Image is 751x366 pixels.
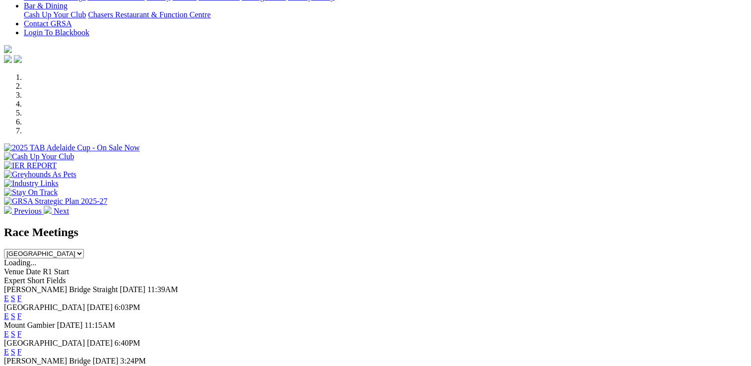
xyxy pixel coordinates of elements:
[24,10,86,19] a: Cash Up Your Club
[24,1,68,10] a: Bar & Dining
[24,19,71,28] a: Contact GRSA
[115,303,140,311] span: 6:03PM
[87,303,113,311] span: [DATE]
[84,321,115,329] span: 11:15AM
[44,206,52,214] img: chevron-right-pager-white.svg
[46,276,66,285] span: Fields
[4,143,140,152] img: 2025 TAB Adelaide Cup - On Sale Now
[4,276,25,285] span: Expert
[4,170,76,179] img: Greyhounds As Pets
[4,152,74,161] img: Cash Up Your Club
[93,357,119,365] span: [DATE]
[44,207,69,215] a: Next
[87,339,113,347] span: [DATE]
[4,226,747,239] h2: Race Meetings
[4,303,85,311] span: [GEOGRAPHIC_DATA]
[11,312,15,320] a: S
[4,330,9,338] a: E
[43,267,69,276] span: R1 Start
[147,285,178,294] span: 11:39AM
[17,294,22,303] a: F
[14,207,42,215] span: Previous
[4,294,9,303] a: E
[4,357,91,365] span: [PERSON_NAME] Bridge
[24,10,747,19] div: Bar & Dining
[4,161,57,170] img: IER REPORT
[4,339,85,347] span: [GEOGRAPHIC_DATA]
[115,339,140,347] span: 6:40PM
[54,207,69,215] span: Next
[26,267,41,276] span: Date
[4,258,36,267] span: Loading...
[4,45,12,53] img: logo-grsa-white.png
[11,294,15,303] a: S
[4,206,12,214] img: chevron-left-pager-white.svg
[4,312,9,320] a: E
[120,357,146,365] span: 3:24PM
[11,348,15,356] a: S
[4,55,12,63] img: facebook.svg
[4,285,118,294] span: [PERSON_NAME] Bridge Straight
[4,321,55,329] span: Mount Gambier
[24,28,89,37] a: Login To Blackbook
[11,330,15,338] a: S
[4,267,24,276] span: Venue
[4,207,44,215] a: Previous
[4,188,58,197] img: Stay On Track
[120,285,145,294] span: [DATE]
[17,348,22,356] a: F
[4,179,59,188] img: Industry Links
[4,197,107,206] img: GRSA Strategic Plan 2025-27
[27,276,45,285] span: Short
[57,321,83,329] span: [DATE]
[17,312,22,320] a: F
[17,330,22,338] a: F
[14,55,22,63] img: twitter.svg
[4,348,9,356] a: E
[88,10,210,19] a: Chasers Restaurant & Function Centre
